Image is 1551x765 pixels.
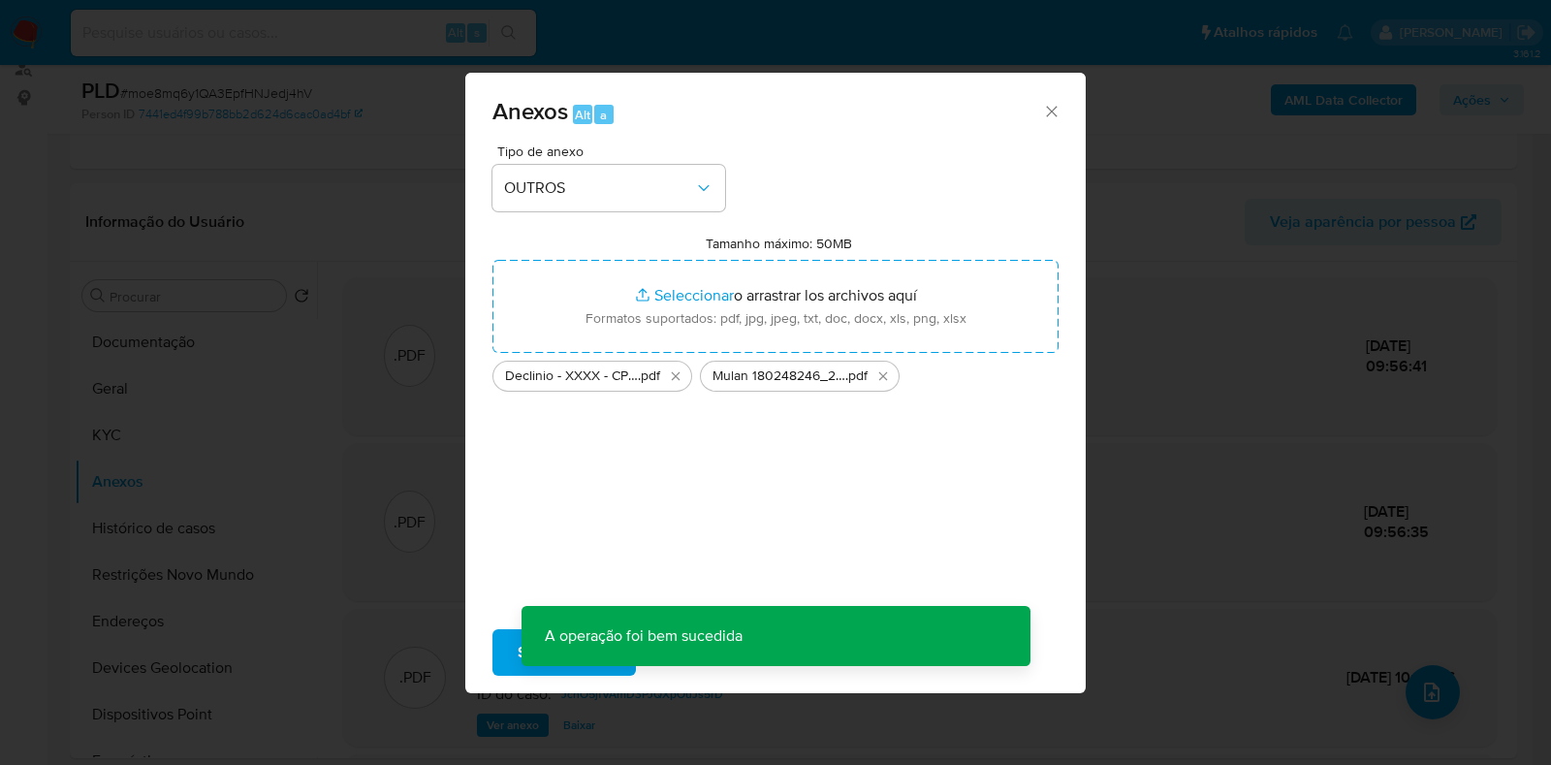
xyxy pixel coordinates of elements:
label: Tamanho máximo: 50MB [706,235,852,252]
span: Anexos [492,94,568,128]
span: Declinio - XXXX - CPF 22917748672 - [PERSON_NAME] [505,367,638,386]
span: .pdf [638,367,660,386]
button: Eliminar Declinio - XXXX - CPF 22917748672 - JOAO BOSCO CALAIS FILHO.pdf [664,365,687,388]
span: OUTROS [504,178,694,198]
button: OUTROS [492,165,725,211]
span: Cancelar [669,631,732,674]
button: Cerrar [1042,102,1060,119]
span: Subir arquivo [518,631,611,674]
span: .pdf [845,367,868,386]
ul: Archivos seleccionados [492,353,1059,392]
button: Subir arquivo [492,629,636,676]
span: Mulan 180248246_2025_09_24_10_42_58 - Resumen [GEOGRAPHIC_DATA] [712,367,845,386]
button: Eliminar Mulan 180248246_2025_09_24_10_42_58 - Resumen TX.pdf [871,365,895,388]
span: Tipo de anexo [497,144,730,158]
p: A operação foi bem sucedida [522,606,766,666]
span: a [600,106,607,124]
span: Alt [575,106,590,124]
